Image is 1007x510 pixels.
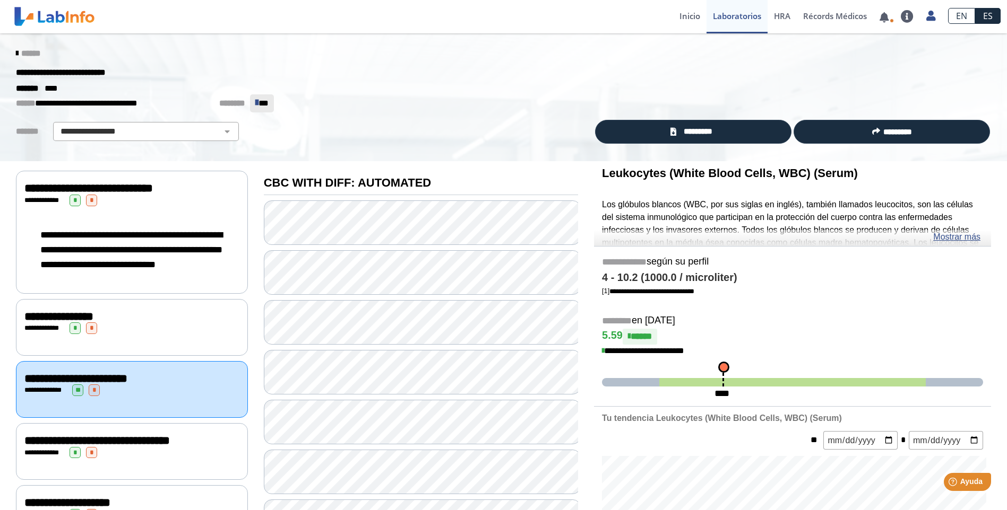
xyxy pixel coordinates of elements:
h4: 4 - 10.2 (1000.0 / microliter) [602,271,983,284]
h5: en [DATE] [602,315,983,327]
a: Mostrar más [933,231,980,243]
h5: según su perfil [602,256,983,268]
input: mm/dd/yyyy [823,431,898,450]
b: Leukocytes (White Blood Cells, WBC) (Serum) [602,166,858,180]
b: Tu tendencia Leukocytes (White Blood Cells, WBC) (Serum) [602,414,842,423]
a: EN [948,8,975,24]
p: Los glóbulos blancos (WBC, por sus siglas en inglés), también llamados leucocitos, son las célula... [602,198,983,312]
a: ES [975,8,1001,24]
a: [1] [602,287,694,295]
input: mm/dd/yyyy [909,431,983,450]
b: CBC WITH DIFF: AUTOMATED [264,176,431,189]
span: HRA [774,11,790,21]
h4: 5.59 [602,329,983,345]
iframe: Help widget launcher [913,469,995,498]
